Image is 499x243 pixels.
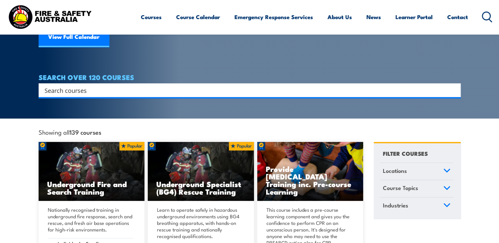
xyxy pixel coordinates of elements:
h4: FILTER COURSES [383,149,428,158]
img: Underground mine rescue [148,142,254,201]
a: About Us [327,8,352,26]
a: Industries [380,198,453,215]
strong: 139 courses [70,127,101,136]
h3: Underground Specialist (BG4) Rescue Training [156,180,245,195]
span: Showing all [39,128,101,135]
a: Course Topics [380,180,453,197]
span: Industries [383,201,408,210]
h3: Provide [MEDICAL_DATA] Training inc. Pre-course Learning [266,165,355,195]
a: Courses [141,8,162,26]
img: Underground mine rescue [39,142,145,201]
a: Course Calendar [176,8,220,26]
a: Underground Fire and Search Training [39,142,145,201]
a: Learner Portal [395,8,433,26]
h3: Underground Fire and Search Training [47,180,136,195]
p: Learn to operate safely in hazardous underground environments using BG4 breathing apparatus, with... [157,206,243,239]
input: Search input [45,85,446,95]
a: View Full Calendar [39,27,109,47]
span: Locations [383,166,407,175]
p: Nationally recognised training in underground fire response, search and rescue, and fresh air bas... [48,206,134,233]
h4: SEARCH OVER 120 COURSES [39,73,461,81]
form: Search form [46,86,448,95]
a: Contact [447,8,468,26]
button: Search magnifier button [449,86,458,95]
a: Locations [380,163,453,180]
a: Provide [MEDICAL_DATA] Training inc. Pre-course Learning [257,142,363,201]
a: News [366,8,381,26]
img: Low Voltage Rescue and Provide CPR [257,142,363,201]
span: Course Topics [383,183,418,192]
a: Emergency Response Services [234,8,313,26]
a: Underground Specialist (BG4) Rescue Training [148,142,254,201]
